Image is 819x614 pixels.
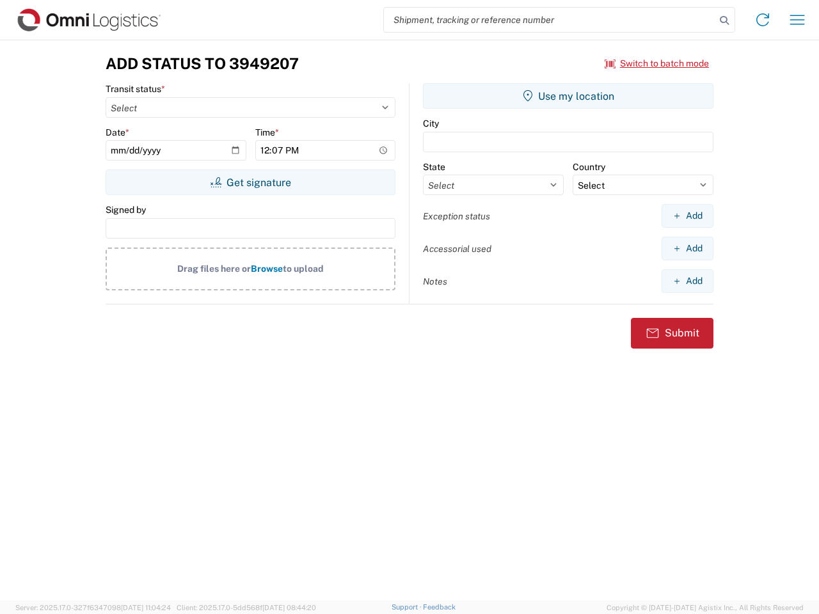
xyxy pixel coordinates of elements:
[423,118,439,129] label: City
[423,243,491,255] label: Accessorial used
[662,269,713,293] button: Add
[177,264,251,274] span: Drag files here or
[423,161,445,173] label: State
[121,604,171,611] span: [DATE] 11:04:24
[392,603,424,611] a: Support
[607,602,804,613] span: Copyright © [DATE]-[DATE] Agistix Inc., All Rights Reserved
[423,276,447,287] label: Notes
[423,603,456,611] a: Feedback
[423,210,490,222] label: Exception status
[15,604,171,611] span: Server: 2025.17.0-327f6347098
[573,161,605,173] label: Country
[662,237,713,260] button: Add
[177,604,316,611] span: Client: 2025.17.0-5dd568f
[106,127,129,138] label: Date
[106,204,146,216] label: Signed by
[662,204,713,228] button: Add
[384,8,715,32] input: Shipment, tracking or reference number
[631,318,713,349] button: Submit
[106,54,299,73] h3: Add Status to 3949207
[251,264,283,274] span: Browse
[423,83,713,109] button: Use my location
[255,127,279,138] label: Time
[106,83,165,95] label: Transit status
[283,264,324,274] span: to upload
[605,53,709,74] button: Switch to batch mode
[262,604,316,611] span: [DATE] 08:44:20
[106,169,395,195] button: Get signature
